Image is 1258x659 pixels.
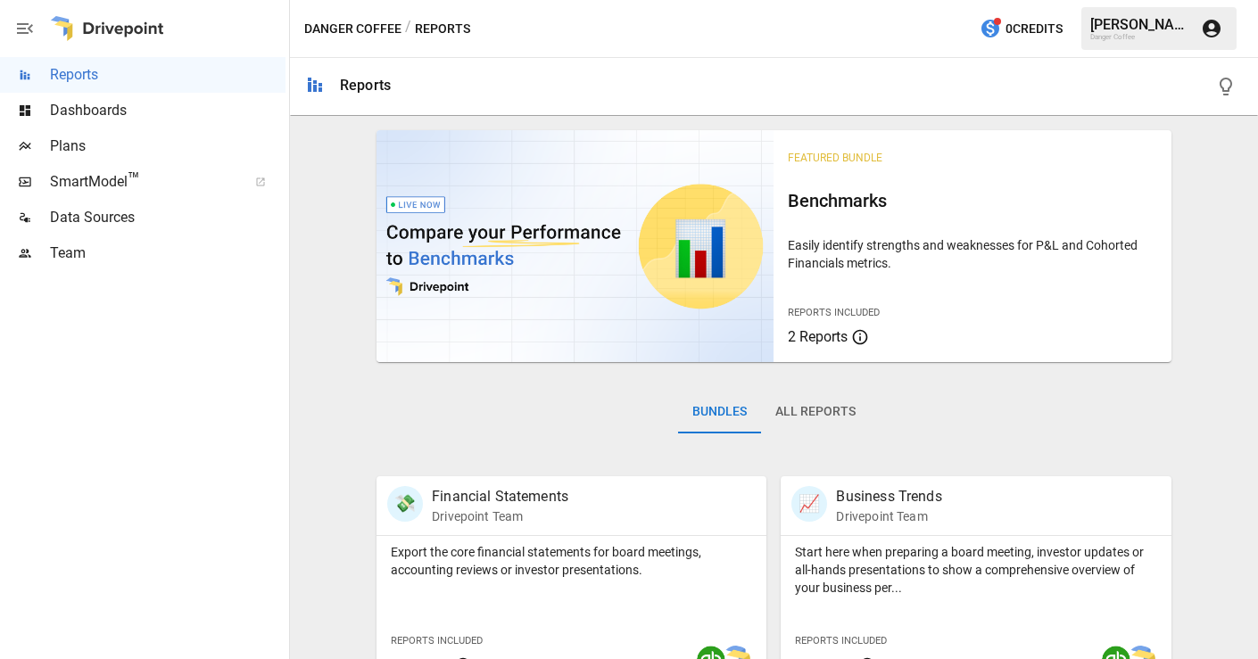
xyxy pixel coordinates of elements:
[1006,18,1063,40] span: 0 Credits
[788,186,1156,215] h6: Benchmarks
[972,12,1070,45] button: 0Credits
[391,543,752,579] p: Export the core financial statements for board meetings, accounting reviews or investor presentat...
[788,307,880,318] span: Reports Included
[377,130,774,362] img: video thumbnail
[791,486,827,522] div: 📈
[391,635,483,647] span: Reports Included
[761,391,870,433] button: All Reports
[795,543,1156,597] p: Start here when preparing a board meeting, investor updates or all-hands presentations to show a ...
[788,236,1156,272] p: Easily identify strengths and weaknesses for P&L and Cohorted Financials metrics.
[1090,33,1190,41] div: Danger Coffee
[340,77,391,94] div: Reports
[788,152,882,164] span: Featured Bundle
[50,171,236,193] span: SmartModel
[405,18,411,40] div: /
[50,243,286,264] span: Team
[304,18,401,40] button: Danger Coffee
[50,100,286,121] span: Dashboards
[50,64,286,86] span: Reports
[128,169,140,191] span: ™
[1090,16,1190,33] div: [PERSON_NAME]
[678,391,761,433] button: Bundles
[432,486,568,507] p: Financial Statements
[50,136,286,157] span: Plans
[50,207,286,228] span: Data Sources
[788,328,848,345] span: 2 Reports
[795,635,887,647] span: Reports Included
[836,507,941,525] p: Drivepoint Team
[836,486,941,507] p: Business Trends
[432,507,568,525] p: Drivepoint Team
[387,486,423,522] div: 💸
